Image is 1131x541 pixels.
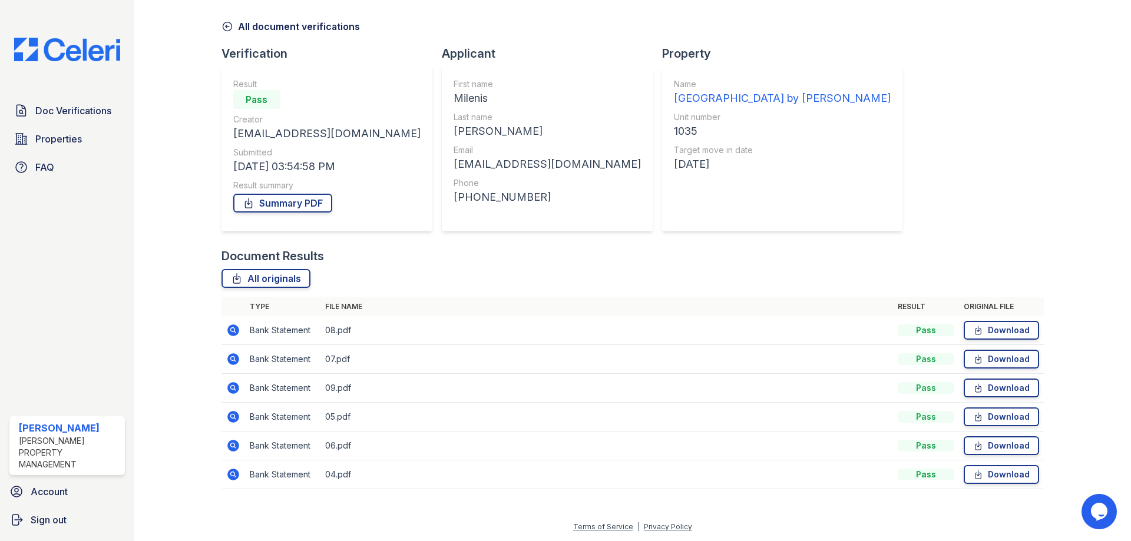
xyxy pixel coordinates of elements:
[245,432,320,460] td: Bank Statement
[964,321,1039,340] a: Download
[320,460,893,489] td: 04.pdf
[454,111,641,123] div: Last name
[233,158,421,175] div: [DATE] 03:54:58 PM
[454,156,641,172] div: [EMAIL_ADDRESS][DOMAIN_NAME]
[19,435,120,470] div: [PERSON_NAME] Property Management
[674,123,891,140] div: 1035
[221,269,310,288] a: All originals
[573,522,633,531] a: Terms of Service
[674,111,891,123] div: Unit number
[454,78,641,90] div: First name
[221,45,442,62] div: Verification
[19,421,120,435] div: [PERSON_NAME]
[442,45,662,62] div: Applicant
[898,469,954,480] div: Pass
[674,90,891,107] div: [GEOGRAPHIC_DATA] by [PERSON_NAME]
[898,353,954,365] div: Pass
[964,436,1039,455] a: Download
[5,508,130,532] a: Sign out
[320,345,893,374] td: 07.pdf
[320,316,893,345] td: 08.pdf
[644,522,692,531] a: Privacy Policy
[898,411,954,423] div: Pass
[233,78,421,90] div: Result
[320,374,893,403] td: 09.pdf
[31,484,68,499] span: Account
[5,38,130,61] img: CE_Logo_Blue-a8612792a0a2168367f1c8372b55b34899dd931a85d93a1a3d3e32e68fde9ad4.png
[893,297,959,316] th: Result
[9,155,125,179] a: FAQ
[245,374,320,403] td: Bank Statement
[454,189,641,205] div: [PHONE_NUMBER]
[35,132,82,146] span: Properties
[320,432,893,460] td: 06.pdf
[233,114,421,125] div: Creator
[454,123,641,140] div: [PERSON_NAME]
[898,324,954,336] div: Pass
[245,345,320,374] td: Bank Statement
[31,513,67,527] span: Sign out
[5,480,130,503] a: Account
[674,78,891,90] div: Name
[320,297,893,316] th: File name
[245,403,320,432] td: Bank Statement
[674,156,891,172] div: [DATE]
[637,522,640,531] div: |
[245,460,320,489] td: Bank Statement
[454,177,641,189] div: Phone
[454,144,641,156] div: Email
[233,194,332,213] a: Summary PDF
[964,407,1039,426] a: Download
[9,127,125,151] a: Properties
[9,99,125,122] a: Doc Verifications
[674,78,891,107] a: Name [GEOGRAPHIC_DATA] by [PERSON_NAME]
[233,180,421,191] div: Result summary
[221,19,360,34] a: All document verifications
[898,382,954,394] div: Pass
[1082,494,1119,529] iframe: chat widget
[320,403,893,432] td: 05.pdf
[964,465,1039,484] a: Download
[674,144,891,156] div: Target move in date
[964,379,1039,397] a: Download
[898,440,954,452] div: Pass
[221,248,324,264] div: Document Results
[964,350,1039,369] a: Download
[959,297,1044,316] th: Original file
[233,90,280,109] div: Pass
[245,297,320,316] th: Type
[454,90,641,107] div: Milenis
[35,160,54,174] span: FAQ
[662,45,912,62] div: Property
[233,147,421,158] div: Submitted
[245,316,320,345] td: Bank Statement
[35,104,111,118] span: Doc Verifications
[233,125,421,142] div: [EMAIL_ADDRESS][DOMAIN_NAME]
